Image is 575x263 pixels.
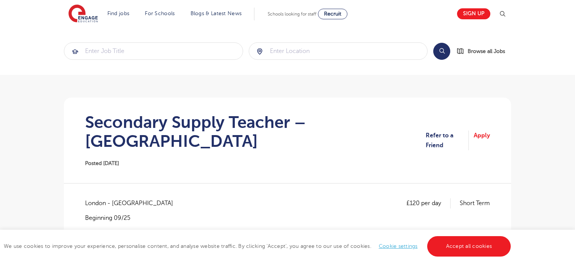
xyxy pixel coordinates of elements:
[249,42,428,60] div: Submit
[64,43,243,59] input: Submit
[64,42,243,60] div: Submit
[460,198,490,208] p: Short Term
[107,11,130,16] a: Find jobs
[468,47,505,56] span: Browse all Jobs
[324,11,341,17] span: Recruit
[457,8,490,19] a: Sign up
[85,214,181,222] p: Beginning 09/25
[85,113,426,151] h1: Secondary Supply Teacher – [GEOGRAPHIC_DATA]
[85,160,119,166] span: Posted [DATE]
[68,5,98,23] img: Engage Education
[249,43,428,59] input: Submit
[191,11,242,16] a: Blogs & Latest News
[427,236,511,257] a: Accept all cookies
[318,9,347,19] a: Recruit
[406,198,451,208] p: £120 per day
[474,131,490,151] a: Apply
[433,43,450,60] button: Search
[426,131,469,151] a: Refer to a Friend
[268,11,316,17] span: Schools looking for staff
[4,243,513,249] span: We use cookies to improve your experience, personalise content, and analyse website traffic. By c...
[85,198,181,208] span: London - [GEOGRAPHIC_DATA]
[145,11,175,16] a: For Schools
[456,47,511,56] a: Browse all Jobs
[379,243,418,249] a: Cookie settings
